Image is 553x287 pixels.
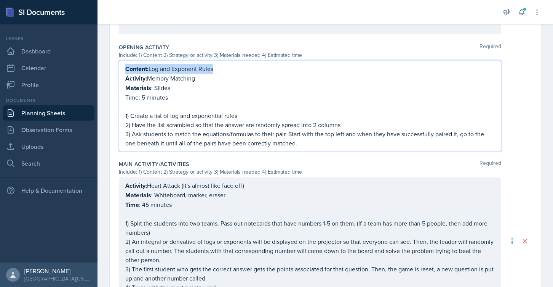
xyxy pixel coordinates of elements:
[24,275,91,282] div: [GEOGRAPHIC_DATA][US_STATE] in [GEOGRAPHIC_DATA]
[3,97,94,104] div: Documents
[125,129,495,148] p: 3) Ask students to match the equations/formulas to their pair. Start with the top left and when t...
[3,139,94,154] a: Uploads
[3,77,94,92] a: Profile
[125,200,139,209] strong: Time
[125,237,495,264] p: 2) An integral or derivative of logs or exponents will be displayed on the projector so that ever...
[479,44,501,51] span: Required
[24,267,91,275] div: [PERSON_NAME]
[125,219,495,237] p: 1) Split the students into two teams. Pass out notecards that have numbers 1-5 on them. (If a tea...
[125,200,495,210] p: : 45 minutes
[119,51,501,59] div: Include: 1) Content 2) Strategy or activity 3) Materials needed 4) Estimated time
[125,74,147,83] strong: Activity:
[125,190,495,200] p: : Whiteboard, marker, eraser
[125,64,149,73] strong: Content:
[119,168,501,176] div: Include: 1) Content 2) Strategy or activity 3) Materials needed 4) Estimated time
[3,183,94,198] div: Help & Documentation
[125,93,495,102] p: Time: 5 minutes
[479,160,501,168] span: Required
[125,181,147,190] strong: Activity:
[125,64,495,74] p: Log and Exponent Rules
[3,105,94,121] a: Planning Sheets
[125,264,495,283] p: 3) The first student who gets the correct answer gets the points associated for that question. Th...
[125,111,495,120] p: 1) Create a list of log and exponential rules
[3,156,94,171] a: Search
[3,35,94,42] div: Leader
[119,160,189,168] label: Main Activity/Activities
[3,122,94,137] a: Observation Forms
[3,44,94,59] a: Dashboard
[125,83,495,93] p: : Slides
[125,74,495,83] p: Memory Matching
[125,181,495,190] p: Heart Attack (It's almost like face off)
[3,60,94,76] a: Calendar
[125,120,495,129] p: 2) Have the list scrambled so that the answer are randomly spread into 2 columns
[125,191,151,200] strong: Materials
[119,44,169,51] label: Opening Activity
[125,84,151,92] strong: Materials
